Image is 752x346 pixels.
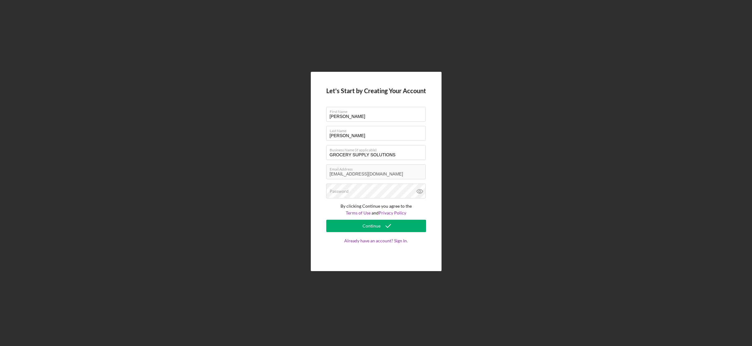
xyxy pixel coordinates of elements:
[326,220,426,232] button: Continue
[346,210,371,215] a: Terms of Use
[330,189,349,194] label: Password
[363,220,380,232] div: Continue
[326,87,426,94] h4: Let's Start by Creating Your Account
[330,107,426,114] label: First Name
[330,126,426,133] label: Last Name
[326,203,426,217] p: By clicking Continue you agree to the and
[330,145,426,152] label: Business Name (if applicable)
[330,165,426,171] label: Email Address
[326,238,426,256] a: Already have an account? Sign In.
[379,210,406,215] a: Privacy Policy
